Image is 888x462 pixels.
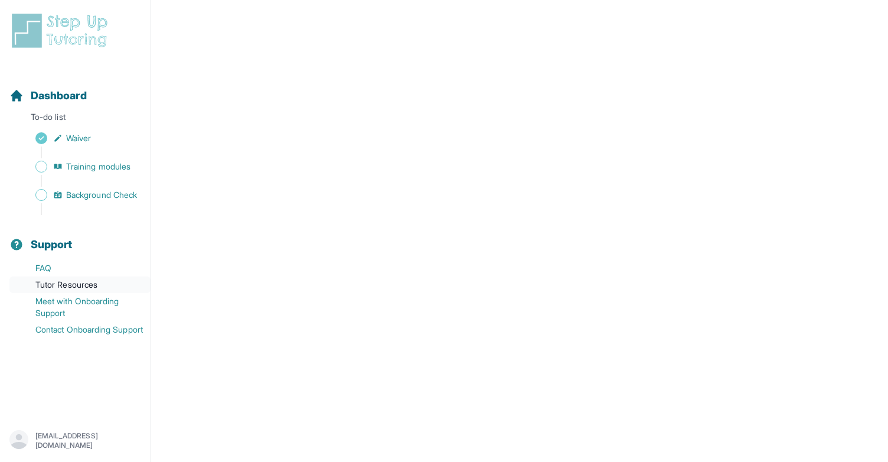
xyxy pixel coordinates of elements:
img: logo [9,12,115,50]
span: Waiver [66,132,91,144]
a: Meet with Onboarding Support [9,293,151,321]
span: Support [31,236,73,253]
a: Waiver [9,130,151,147]
a: Contact Onboarding Support [9,321,151,338]
button: Dashboard [5,69,146,109]
a: Training modules [9,158,151,175]
button: Support [5,217,146,258]
span: Background Check [66,189,137,201]
span: Training modules [66,161,130,173]
p: [EMAIL_ADDRESS][DOMAIN_NAME] [35,431,141,450]
p: To-do list [5,111,146,128]
a: Background Check [9,187,151,203]
a: FAQ [9,260,151,276]
a: Dashboard [9,87,87,104]
span: Dashboard [31,87,87,104]
button: [EMAIL_ADDRESS][DOMAIN_NAME] [9,430,141,451]
a: Tutor Resources [9,276,151,293]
